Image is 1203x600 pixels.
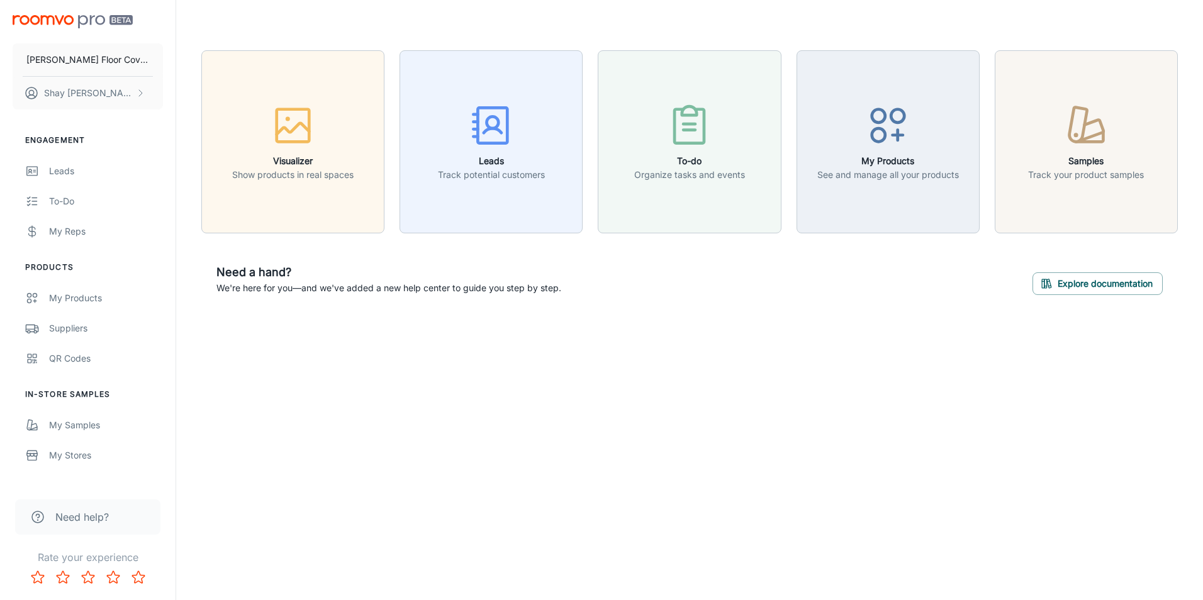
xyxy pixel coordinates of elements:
p: Track your product samples [1028,168,1144,182]
button: My ProductsSee and manage all your products [797,50,980,233]
button: Explore documentation [1032,272,1163,295]
button: [PERSON_NAME] Floor Covering [13,43,163,76]
div: QR Codes [49,352,163,365]
button: Shay [PERSON_NAME] [13,77,163,109]
p: [PERSON_NAME] Floor Covering [26,53,149,67]
h6: Need a hand? [216,264,561,281]
button: SamplesTrack your product samples [995,50,1178,233]
p: Organize tasks and events [634,168,745,182]
div: Suppliers [49,321,163,335]
p: Shay [PERSON_NAME] [44,86,133,100]
p: We're here for you—and we've added a new help center to guide you step by step. [216,281,561,295]
h6: To-do [634,154,745,168]
a: My ProductsSee and manage all your products [797,135,980,147]
h6: Visualizer [232,154,354,168]
div: Leads [49,164,163,178]
button: To-doOrganize tasks and events [598,50,781,233]
a: SamplesTrack your product samples [995,135,1178,147]
button: VisualizerShow products in real spaces [201,50,384,233]
h6: Leads [438,154,545,168]
p: Show products in real spaces [232,168,354,182]
div: My Products [49,291,163,305]
img: Roomvo PRO Beta [13,15,133,28]
h6: Samples [1028,154,1144,168]
h6: My Products [817,154,959,168]
div: My Reps [49,225,163,238]
p: Track potential customers [438,168,545,182]
p: See and manage all your products [817,168,959,182]
button: LeadsTrack potential customers [400,50,583,233]
a: Explore documentation [1032,277,1163,289]
a: To-doOrganize tasks and events [598,135,781,147]
div: To-do [49,194,163,208]
a: LeadsTrack potential customers [400,135,583,147]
